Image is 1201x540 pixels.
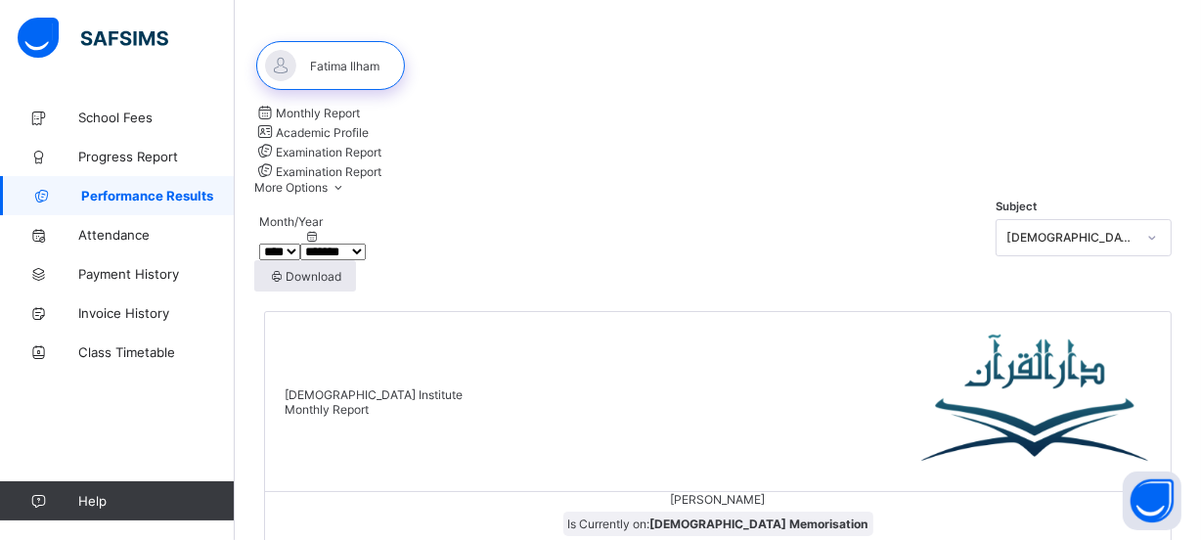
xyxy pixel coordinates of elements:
[269,269,341,284] span: Download
[579,215,696,229] span: Full Time Girls Class 1
[18,18,168,59] img: safsims
[650,517,868,531] b: [DEMOGRAPHIC_DATA] Memorisation
[259,214,323,229] span: Month/Year
[519,360,679,381] span: ACADEMIC REPORT
[276,125,369,140] span: Academic Profile
[500,21,696,138] img: school logo
[78,149,235,164] span: Progress Report
[276,106,360,120] span: Monthly Report
[1006,230,1135,245] div: [DEMOGRAPHIC_DATA] Memorisation
[671,492,766,507] span: [PERSON_NAME]
[563,512,873,536] span: Is Currently on:
[21,410,578,424] span: Quality of New Lesson
[78,227,235,243] span: Attendance
[285,402,369,417] span: Monthly Report
[1,277,1196,297] span: STUDENT ACADEMIC PROFILE REPORT
[254,180,347,195] span: More Options
[876,424,918,437] span: Average
[78,110,235,125] span: School Fees
[81,188,235,203] span: Performance Results
[859,506,936,519] span: Below Average
[876,472,918,485] span: Average
[78,344,235,360] span: Class Timetable
[1,307,1196,321] span: Mid-Year
[276,145,381,159] span: Examination Report
[21,472,578,485] span: Quality of MD
[78,493,234,509] span: Help
[78,305,235,321] span: Invoice History
[921,332,1151,469] img: Darul Quran Institute
[21,439,83,450] span: no Description
[1123,472,1181,530] button: Open asap
[21,506,578,519] span: Quality of Revision
[285,387,463,402] span: [DEMOGRAPHIC_DATA] Institute
[996,200,1037,213] span: Subject
[78,266,235,282] span: Payment History
[276,164,381,179] span: Examination Report
[540,176,735,205] span: [PERSON_NAME]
